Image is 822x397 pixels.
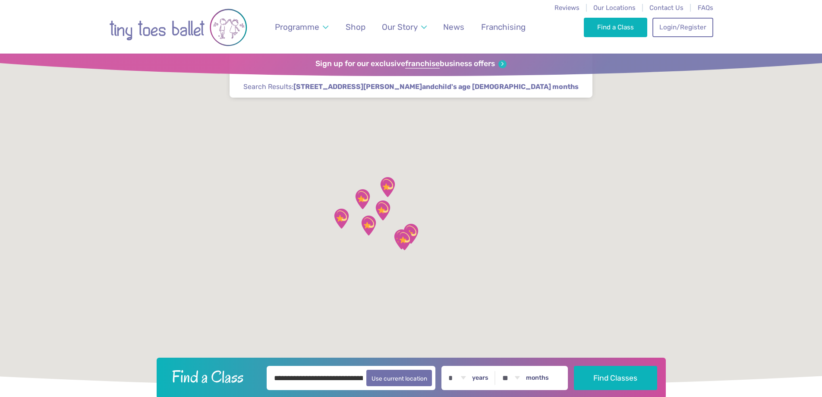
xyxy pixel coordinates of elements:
div: Leigh Community Centre [387,225,416,254]
img: tiny toes ballet [109,6,247,49]
a: Reviews [554,4,579,12]
strong: and [293,83,579,91]
div: @ The Studio Leigh [390,226,419,254]
a: Franchising [477,17,529,37]
div: Champions Manor Hall [373,173,402,201]
a: News [439,17,469,37]
div: The Stables [390,225,419,254]
a: Sign up for our exclusivefranchisebusiness offers [315,59,507,69]
a: Our Story [378,17,431,37]
span: News [443,22,464,32]
div: Runwell Village Hall [348,185,377,213]
a: FAQs [698,4,713,12]
span: child's age [DEMOGRAPHIC_DATA] months [435,82,579,92]
a: Shop [341,17,369,37]
span: Programme [275,22,319,32]
span: [STREET_ADDRESS][PERSON_NAME] [293,82,422,92]
label: years [472,374,488,382]
a: Login/Register [652,18,713,37]
div: The Birches Scout Hut [368,196,397,225]
label: months [526,374,549,382]
a: Our Locations [593,4,636,12]
a: Contact Us [649,4,683,12]
a: Find a Class [584,18,647,37]
a: Programme [271,17,332,37]
span: Shop [346,22,365,32]
h2: Find a Class [165,366,261,387]
button: Find Classes [574,366,657,390]
div: St George's Church Hall [354,211,383,240]
div: Saint Peter's Church Youth Hall [397,219,425,248]
strong: franchise [405,59,440,69]
button: Use current location [366,370,432,386]
span: Our Story [382,22,418,32]
div: 360 Play [327,204,356,233]
span: Franchising [481,22,526,32]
